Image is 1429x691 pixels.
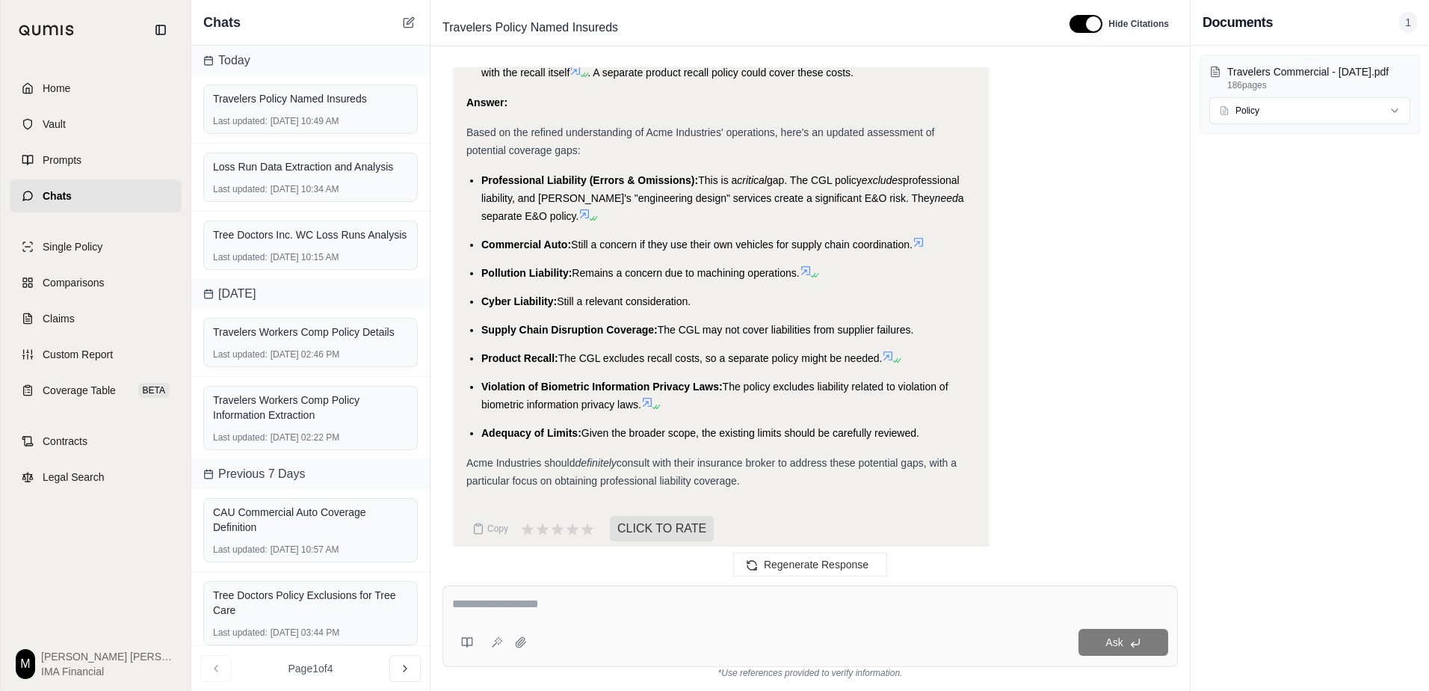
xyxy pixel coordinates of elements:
[41,664,176,679] span: IMA Financial
[213,588,408,618] div: Tree Doctors Policy Exclusions for Tree Care
[481,192,964,222] span: a separate E&O policy.
[213,627,268,639] span: Last updated:
[10,374,182,407] a: Coverage TableBETA
[10,302,182,335] a: Claims
[43,117,66,132] span: Vault
[481,267,572,279] span: Pollution Liability:
[436,16,624,40] span: Travelers Policy Named Insureds
[191,459,430,489] div: Previous 7 Days
[481,49,960,79] span: If Acme has to recall a defective product, the CGL policy excludes the costs associated with the ...
[43,434,87,449] span: Contracts
[575,457,617,469] em: definitely
[558,352,883,364] span: The CGL excludes recall costs, so a separate policy might be needed.
[138,383,170,398] span: BETA
[43,188,72,203] span: Chats
[587,67,854,79] span: . A separate product recall policy could cover these costs.
[737,174,767,186] span: critical
[213,251,408,263] div: [DATE] 10:15 AM
[481,381,948,411] span: The policy excludes liability related to violation of biometric information privacy laws.
[572,267,799,279] span: Remains a concern due to machining operations.
[43,347,113,362] span: Custom Report
[213,91,408,106] div: Travelers Policy Named Insureds
[213,544,408,556] div: [DATE] 10:57 AM
[10,461,182,494] a: Legal Search
[10,179,182,212] a: Chats
[862,174,903,186] span: excludes
[466,126,934,156] span: Based on the refined understanding of Acme Industries' operations, here's an updated assessment o...
[43,470,105,485] span: Legal Search
[1078,629,1168,656] button: Ask
[935,192,958,204] span: need
[43,383,116,398] span: Coverage Table
[481,174,960,204] span: professional liability, and [PERSON_NAME]'s "engineering design" services create a significant E&...
[213,159,408,174] div: Loss Run Data Extraction and Analysis
[213,348,268,360] span: Last updated:
[203,12,241,33] span: Chats
[481,239,571,251] span: Commercial Auto:
[213,432,268,443] span: Last updated:
[481,352,558,364] span: Product Recall:
[10,230,182,263] a: Single Policy
[10,144,182,176] a: Prompts
[571,239,913,251] span: Still a concern if they use their own vehicles for supply chain coordination.
[213,348,408,360] div: [DATE] 02:46 PM
[581,427,919,439] span: Given the broader scope, the existing limits should be carefully reviewed.
[213,115,408,127] div: [DATE] 10:49 AM
[213,505,408,535] div: CAU Commercial Auto Coverage Definition
[466,457,575,469] span: Acme Industries should
[1203,12,1273,33] h3: Documents
[466,514,514,544] button: Copy
[733,553,887,577] button: Regenerate Response
[466,457,957,487] span: consult with their insurance broker to address these potential gaps, with a particular focus on o...
[43,311,75,326] span: Claims
[191,279,430,309] div: [DATE]
[10,425,182,458] a: Contracts
[442,667,1178,679] div: *Use references provided to verify information.
[1105,636,1123,648] span: Ask
[1227,79,1410,91] p: 186 pages
[610,516,714,541] span: CLICK TO RATE
[10,338,182,371] a: Custom Report
[213,432,408,443] div: [DATE] 02:22 PM
[213,393,408,423] div: Travelers Workers Comp Policy Information Extraction
[16,649,35,679] div: M
[400,13,418,31] button: New Chat
[481,324,658,336] span: Supply Chain Disruption Coverage:
[10,108,182,141] a: Vault
[213,251,268,263] span: Last updated:
[19,25,75,36] img: Qumis Logo
[1108,18,1169,30] span: Hide Citations
[288,661,333,676] span: Page 1 of 4
[767,174,862,186] span: gap. The CGL policy
[481,427,581,439] span: Adequacy of Limits:
[191,46,430,76] div: Today
[1399,12,1417,33] span: 1
[43,81,70,96] span: Home
[213,325,408,340] div: Travelers Workers Comp Policy Details
[698,174,737,186] span: This is a
[213,115,268,127] span: Last updated:
[149,18,173,42] button: Collapse sidebar
[10,72,182,105] a: Home
[213,544,268,556] span: Last updated:
[436,16,1052,40] div: Edit Title
[10,266,182,299] a: Comparisons
[41,649,176,664] span: [PERSON_NAME] [PERSON_NAME]
[43,239,102,254] span: Single Policy
[481,174,698,186] span: Professional Liability (Errors & Omissions):
[43,275,104,290] span: Comparisons
[481,295,557,307] span: Cyber Liability:
[764,559,868,571] span: Regenerate Response
[658,324,914,336] span: The CGL may not cover liabilities from supplier failures.
[1227,64,1410,79] p: Travelers Commercial - 12.31.2025.pdf
[213,227,408,242] div: Tree Doctors Inc. WC Loss Runs Analysis
[466,96,507,108] strong: Answer:
[213,183,268,195] span: Last updated:
[43,153,81,168] span: Prompts
[213,627,408,639] div: [DATE] 03:44 PM
[213,183,408,195] div: [DATE] 10:34 AM
[481,381,723,393] span: Violation of Biometric Information Privacy Laws:
[557,295,691,307] span: Still a relevant consideration.
[1209,64,1410,91] button: Travelers Commercial - [DATE].pdf186pages
[487,523,508,535] span: Copy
